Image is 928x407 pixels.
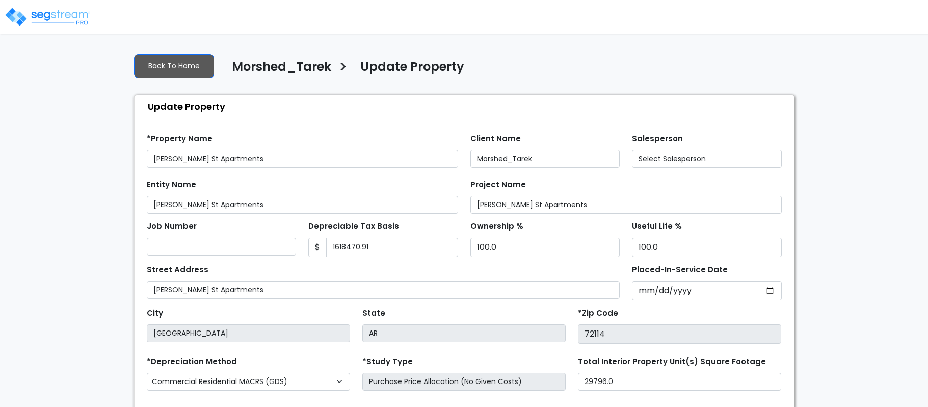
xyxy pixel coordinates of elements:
label: *Property Name [147,133,213,145]
input: Project Name [470,196,782,214]
input: total square foot [578,373,781,391]
img: logo_pro_r.png [4,7,91,27]
label: *Depreciation Method [147,356,237,368]
label: Entity Name [147,179,196,191]
input: 0.00 [326,238,458,257]
label: Salesperson [632,133,683,145]
label: Placed-In-Service Date [632,264,728,276]
input: Ownership [470,238,620,257]
input: Depreciation [632,238,782,257]
label: Depreciable Tax Basis [308,221,399,233]
div: Update Property [140,95,794,117]
input: Entity Name [147,196,458,214]
label: *Zip Code [578,308,618,319]
label: *Study Type [362,356,413,368]
span: $ [308,238,327,257]
a: Back To Home [134,54,214,78]
label: Client Name [470,133,521,145]
label: Ownership % [470,221,523,233]
h4: Morshed_Tarek [232,60,331,77]
label: Useful Life % [632,221,682,233]
input: Client Name [470,150,620,168]
input: Street Address [147,281,620,299]
label: State [362,308,385,319]
input: Zip Code [578,324,781,344]
label: Project Name [470,179,526,191]
h3: > [339,59,348,79]
a: Update Property [353,60,464,81]
input: Property Name [147,150,458,168]
label: City [147,308,163,319]
a: Morshed_Tarek [224,60,331,81]
label: Street Address [147,264,208,276]
h4: Update Property [360,60,464,77]
label: Total Interior Property Unit(s) Square Footage [578,356,766,368]
label: Job Number [147,221,197,233]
